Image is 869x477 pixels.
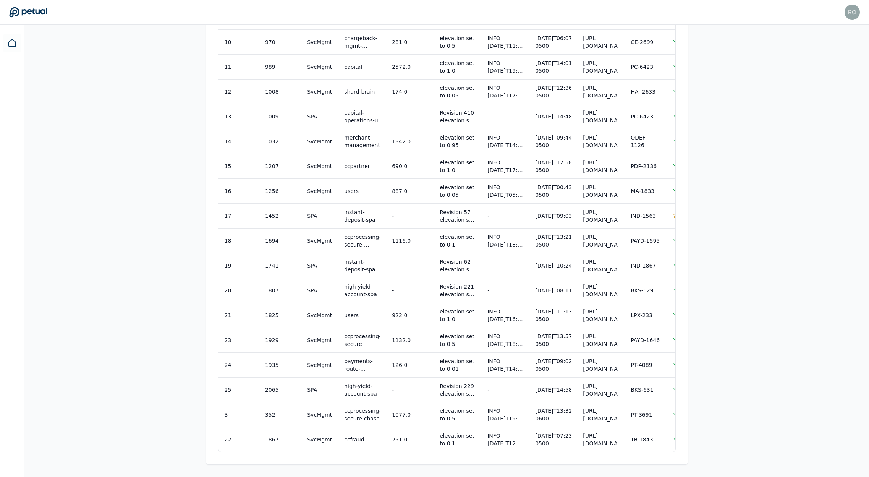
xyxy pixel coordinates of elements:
div: - [392,287,394,294]
div: 989 [265,63,275,71]
div: 14 [225,138,231,145]
div: [DATE]T10:24:51.033873Z [535,262,571,269]
div: - [392,212,394,220]
div: INFO [DATE]T18:21:08.813Z svcmgmt<866> "pool-9-thread-111 - PUT /v4/abtest/ccprocessing-secure-wo... [487,233,523,248]
div: 15 [225,162,231,170]
div: PC-6423 [631,63,653,71]
div: 17 [225,212,231,220]
div: payments-route-resolver [344,357,380,373]
div: SPA [307,113,317,120]
div: 1935 [265,361,279,369]
div: 18 [225,237,231,245]
div: [URL][DOMAIN_NAME] [583,407,618,422]
div: INFO [DATE]T11:07:58.910Z svcmgmt<846> "pool-9-thread-38 - PUT /v4/abtest/chargeback-mgmt-tooling... [487,34,523,50]
div: 1009 [265,113,279,120]
div: 10 [225,38,231,46]
div: [DATE]T00:43:37.000-0500 [535,183,571,199]
div: [URL][DOMAIN_NAME] [583,208,618,224]
div: 19 [225,262,231,269]
div: elevation set to 0.1 [440,233,475,248]
div: 12 [225,88,231,96]
div: Revision 410 elevation set to [GEOGRAPHIC_DATA], revision 406 de-elevated in group toast-admin [440,109,475,124]
div: BKS-631 [631,386,653,394]
span: Y [673,312,676,318]
div: capital-operations-ui [344,109,380,124]
div: elevation set to 0.5 [440,34,475,50]
div: 2065 [265,386,279,394]
div: [DATE]T14:58:36.040565Z [535,386,571,394]
div: high-yield-account-spa [344,283,380,298]
div: capital [344,63,362,71]
div: elevation set to 0.95 [440,134,475,149]
div: [URL][DOMAIN_NAME] [583,432,618,447]
span: Y [673,138,676,144]
div: 281.0 [392,38,407,46]
div: [DATE]T13:21:08.000-0500 [535,233,571,248]
div: 1807 [265,287,279,294]
span: Y [673,287,676,294]
div: 25 [225,386,231,394]
span: Y [673,188,676,194]
div: 1452 [265,212,279,220]
div: [DATE]T13:57:44.000-0500 [535,333,571,348]
div: INFO [DATE]T18:57:44.075Z svcmgmt<866> "pool-9-thread-167 - PUT /v4/abtest/ccprocessing-secure/2/... [487,333,523,348]
div: instant-deposit-spa [344,258,380,273]
div: [DATE]T08:11:09.210561Z [535,287,571,294]
div: 22 [225,436,231,443]
div: users [344,187,359,195]
div: [URL][DOMAIN_NAME] [583,59,618,75]
div: IND-1563 [631,212,656,220]
div: 1867 [265,436,279,443]
div: 2572.0 [392,63,411,71]
div: elevation set to 1.0 [440,308,475,323]
div: SvcMgmt [307,436,332,443]
div: 3 [225,411,228,419]
div: 1825 [265,312,279,319]
div: 174.0 [392,88,407,96]
div: [URL][DOMAIN_NAME] [583,159,618,174]
img: roberto+klaviyo@petual.ai [845,5,860,20]
div: PT-4089 [631,361,652,369]
span: Y [673,263,676,269]
div: SPA [307,212,317,220]
div: ccprocessing-secure [344,333,380,348]
div: INFO [DATE]T19:01:57.857Z svcmgmt<846> "pool-9-thread-58 - PUT /v4/abtest/capital/1/2572?deployme... [487,59,523,75]
div: 251.0 [392,436,407,443]
div: INFO [DATE]T05:43:37.729Z svcmgmt<846> "pool-9-thread-106 - PUT /v4/abtest/users/1/887?deployment... [487,183,523,199]
div: ccpartner [344,162,370,170]
div: 1116.0 [392,237,411,245]
div: elevation set to 1.0 [440,59,475,75]
div: shard-brain [344,88,375,96]
div: [DATE]T12:58:03.000-0500 [535,159,571,174]
div: [URL][DOMAIN_NAME] [583,382,618,397]
div: SvcMgmt [307,312,332,319]
div: 1032 [265,138,279,145]
a: Dashboard [3,34,21,52]
div: elevation set to 0.1 [440,432,475,447]
div: elevation set to 0.05 [440,183,475,199]
div: PAYD-1595 [631,237,660,245]
div: [URL][DOMAIN_NAME] [583,308,618,323]
div: 126.0 [392,361,407,369]
div: - [392,386,394,394]
div: SPA [307,386,317,394]
div: elevation set to 0.05 [440,84,475,99]
div: IND-1867 [631,262,656,269]
div: 1694 [265,237,279,245]
div: [DATE]T11:13:22.000-0500 [535,308,571,323]
span: Y [673,39,676,45]
div: TR-1843 [631,436,653,443]
div: 1008 [265,88,279,96]
div: [URL][DOMAIN_NAME] [583,333,618,348]
div: 24 [225,361,231,369]
div: [DATE]T09:03:46.794404Z [535,212,571,220]
span: Y [673,163,676,169]
div: - [392,113,394,120]
div: SvcMgmt [307,138,332,145]
div: 13 [225,113,231,120]
div: [DATE]T06:07:58.000-0500 [535,34,571,50]
div: elevation set to 0.01 [440,357,475,373]
div: - [487,212,489,220]
div: Revision 57 elevation set to [GEOGRAPHIC_DATA], revision 56 de-elevated in group restaurant-admin [440,208,475,224]
span: Y [673,387,676,393]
